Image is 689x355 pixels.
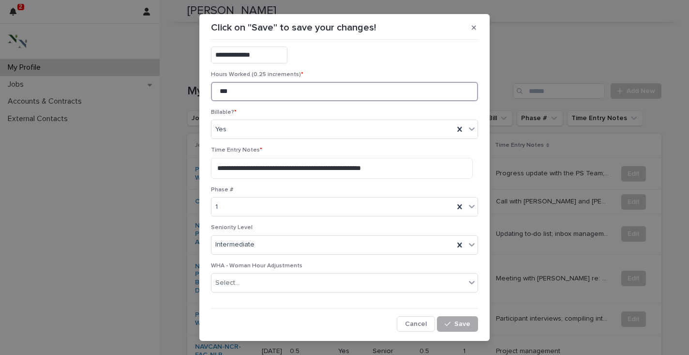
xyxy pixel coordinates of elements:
[211,72,303,77] span: Hours Worked (0.25 increments)
[211,147,262,153] span: Time Entry Notes
[454,321,470,327] span: Save
[215,240,255,250] span: Intermediate
[211,22,376,33] p: Click on "Save" to save your changes!
[215,278,240,288] div: Select...
[215,124,226,135] span: Yes
[397,316,435,332] button: Cancel
[211,225,253,231] span: Seniority Level
[215,202,218,212] span: 1
[405,321,427,327] span: Cancel
[211,109,237,115] span: Billable?
[211,187,233,193] span: Phase #
[437,316,478,332] button: Save
[211,263,302,269] span: WHA - Woman Hour Adjustments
